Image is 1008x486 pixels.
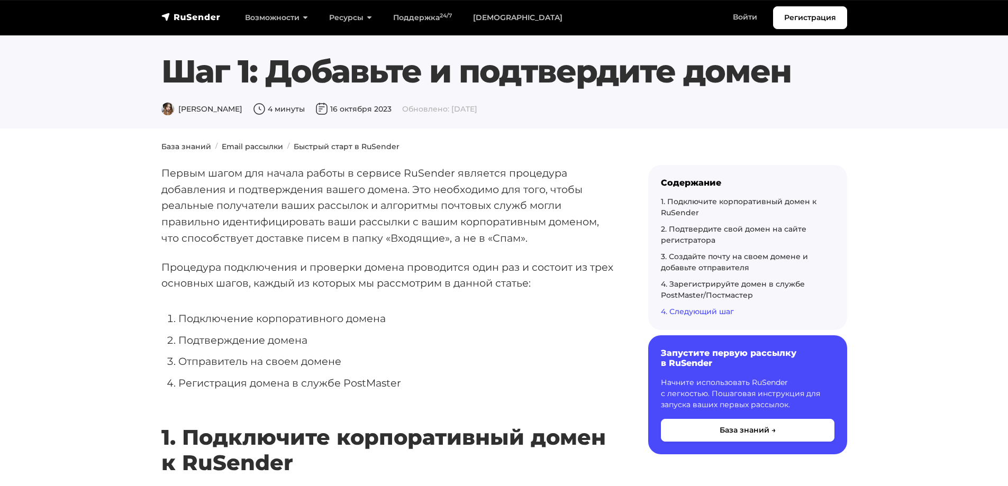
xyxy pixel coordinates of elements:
a: Поддержка24/7 [383,7,462,29]
a: Войти [722,6,768,28]
span: Обновлено: [DATE] [402,104,477,114]
nav: breadcrumb [155,141,853,152]
a: Быстрый старт в RuSender [294,142,399,151]
a: 2. Подтвердите свой домен на сайте регистратора [661,224,806,245]
li: Подтверждение домена [178,332,614,349]
span: 16 октября 2023 [315,104,392,114]
a: 4. Следующий шаг [661,307,734,316]
p: Процедура подключения и проверки домена проводится один раз и состоит из трех основных шагов, каж... [161,259,614,291]
h2: 1. Подключите корпоративный домен к RuSender [161,393,614,475]
li: Регистрация домена в службе PostMaster [178,375,614,391]
span: 4 минуты [253,104,305,114]
img: Дата публикации [315,103,328,115]
div: Содержание [661,178,834,188]
a: Регистрация [773,6,847,29]
p: Начните использовать RuSender с легкостью. Пошаговая инструкция для запуска ваших первых рассылок. [661,377,834,410]
button: База знаний → [661,419,834,442]
a: 4. Зарегистрируйте домен в службе PostMaster/Постмастер [661,279,805,300]
p: Первым шагом для начала работы в сервисе RuSender является процедура добавления и подтверждения в... [161,165,614,246]
a: 3. Создайте почту на своем домене и добавьте отправителя [661,252,808,272]
li: Отправитель на своем домене [178,353,614,370]
a: Возможности [234,7,319,29]
a: Запустите первую рассылку в RuSender Начните использовать RuSender с легкостью. Пошаговая инструк... [648,335,847,454]
h6: Запустите первую рассылку в RuSender [661,348,834,368]
a: [DEMOGRAPHIC_DATA] [462,7,573,29]
a: Ресурсы [319,7,383,29]
span: [PERSON_NAME] [161,104,242,114]
a: Email рассылки [222,142,283,151]
img: RuSender [161,12,221,22]
img: Время чтения [253,103,266,115]
li: Подключение корпоративного домена [178,310,614,327]
sup: 24/7 [440,12,452,19]
h1: Шаг 1: Добавьте и подтвердите домен [161,52,847,90]
a: 1. Подключите корпоративный домен к RuSender [661,197,816,217]
a: База знаний [161,142,211,151]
